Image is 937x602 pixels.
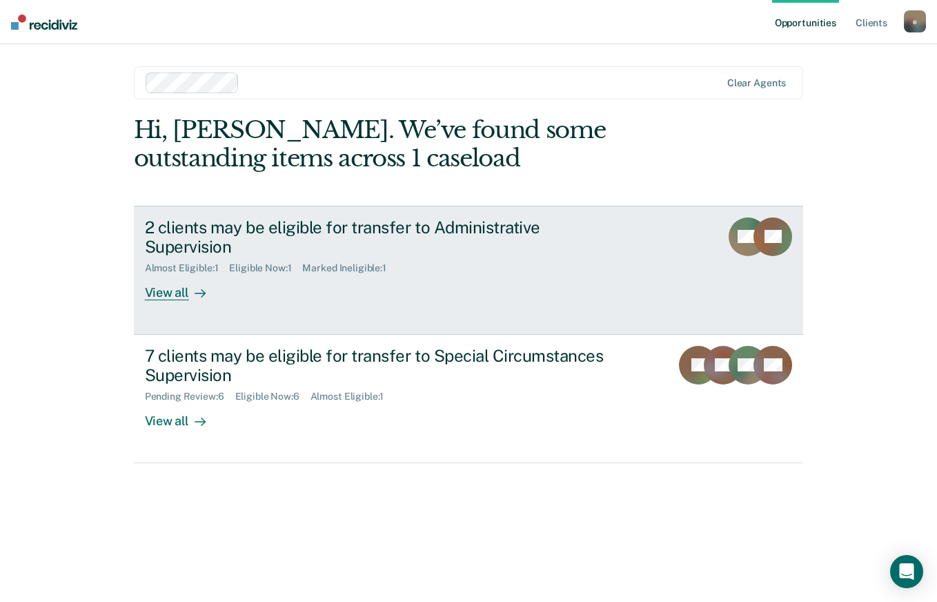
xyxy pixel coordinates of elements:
[134,335,804,463] a: 7 clients may be eligible for transfer to Special Circumstances SupervisionPending Review:6Eligib...
[145,274,222,301] div: View all
[235,391,310,402] div: Eligible Now : 6
[310,391,395,402] div: Almost Eligible : 1
[229,262,302,274] div: Eligible Now : 1
[145,346,629,386] div: 7 clients may be eligible for transfer to Special Circumstances Supervision
[134,206,804,335] a: 2 clients may be eligible for transfer to Administrative SupervisionAlmost Eligible:1Eligible Now...
[145,262,230,274] div: Almost Eligible : 1
[145,217,629,258] div: 2 clients may be eligible for transfer to Administrative Supervision
[302,262,397,274] div: Marked Ineligible : 1
[145,391,235,402] div: Pending Review : 6
[890,555,923,588] div: Open Intercom Messenger
[11,14,77,30] img: Recidiviz
[134,116,669,173] div: Hi, [PERSON_NAME]. We’ve found some outstanding items across 1 caseload
[904,10,926,32] button: e
[145,402,222,429] div: View all
[727,77,786,89] div: Clear agents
